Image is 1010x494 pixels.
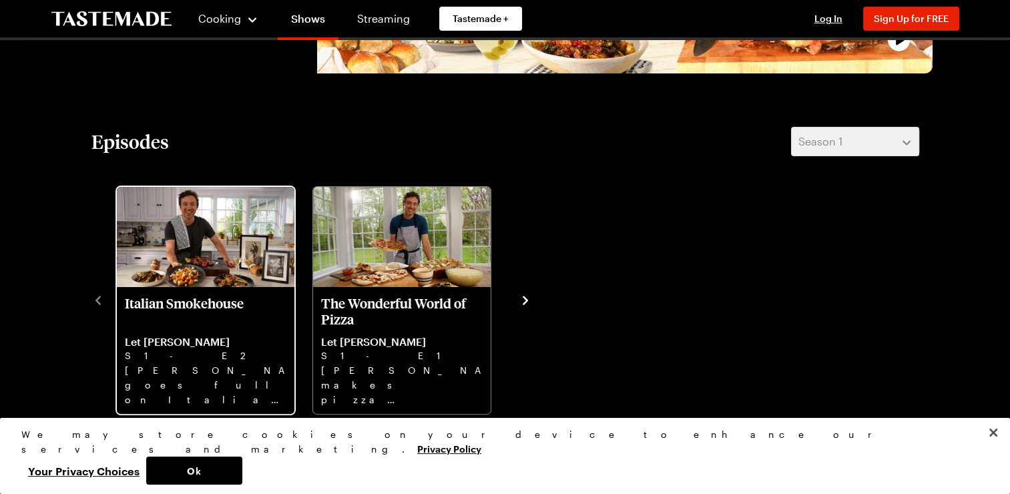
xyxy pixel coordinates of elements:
[321,295,483,327] p: The Wonderful World of Pizza
[519,291,532,307] button: navigate to next item
[313,187,491,287] img: The Wonderful World of Pizza
[198,3,259,35] button: Cooking
[198,12,241,25] span: Cooking
[313,187,491,414] div: The Wonderful World of Pizza
[91,130,169,154] h2: Episodes
[125,295,286,406] a: Italian Smokehouse
[814,13,842,24] span: Log In
[312,183,508,415] div: 2 / 2
[278,3,338,40] a: Shows
[91,291,105,307] button: navigate to previous item
[21,457,146,485] button: Your Privacy Choices
[321,348,483,363] p: S1 - E1
[21,427,977,485] div: Privacy
[117,187,294,287] img: Italian Smokehouse
[321,335,483,348] p: Let [PERSON_NAME]
[146,457,242,485] button: Ok
[125,335,286,348] p: Let [PERSON_NAME]
[321,295,483,406] a: The Wonderful World of Pizza
[125,348,286,363] p: S1 - E2
[321,363,483,406] p: [PERSON_NAME] makes pizza magic with two doughs, from Grilled Pizza to Grandma slices to honey-dr...
[51,11,172,27] a: To Tastemade Home Page
[802,12,855,25] button: Log In
[125,363,286,406] p: [PERSON_NAME] goes full on Italian steakhouse with Treviso salad, ice cold martinis, and Bistecca...
[125,295,286,327] p: Italian Smokehouse
[21,427,977,457] div: We may store cookies on your device to enhance our services and marketing.
[791,127,919,156] button: Season 1
[417,442,481,455] a: More information about your privacy, opens in a new tab
[798,134,842,150] span: Season 1
[453,12,509,25] span: Tastemade +
[863,7,959,31] button: Sign Up for FREE
[439,7,522,31] a: Tastemade +
[979,418,1008,447] button: Close
[117,187,294,414] div: Italian Smokehouse
[874,13,949,24] span: Sign Up for FREE
[115,183,312,415] div: 1 / 2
